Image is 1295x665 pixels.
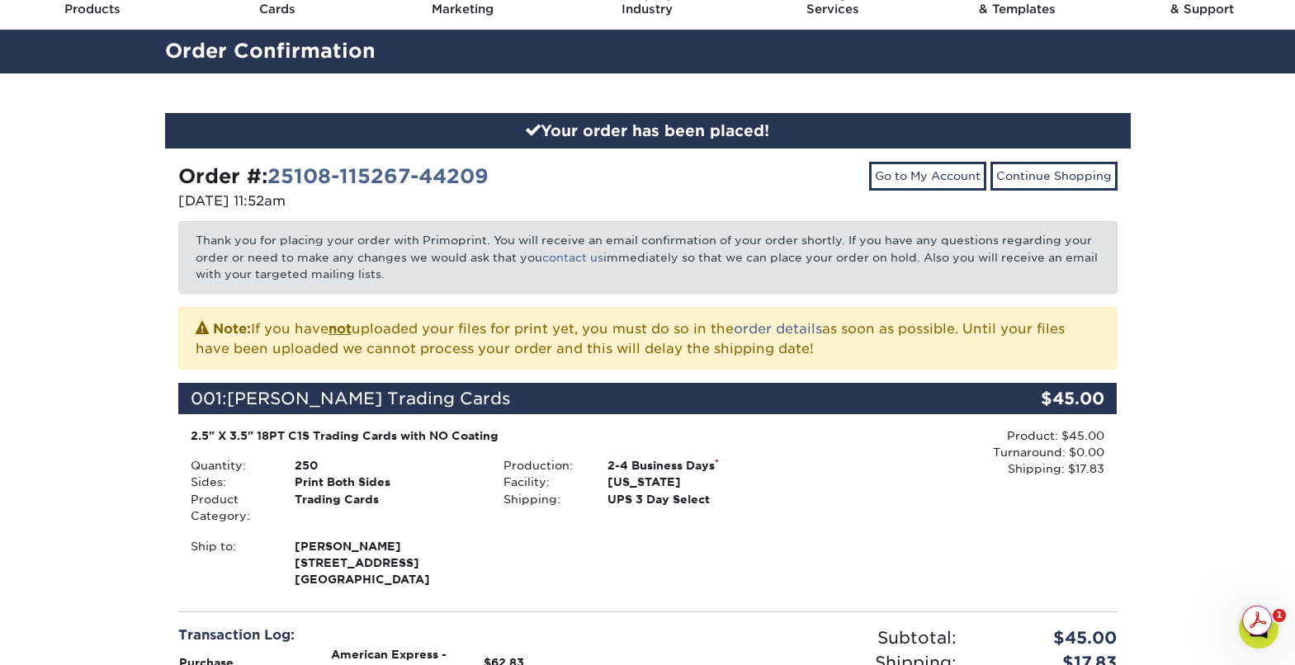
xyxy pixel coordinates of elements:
[595,457,804,474] div: 2-4 Business Days
[282,474,491,490] div: Print Both Sides
[969,625,1130,650] div: $45.00
[328,321,352,337] b: not
[804,427,1104,478] div: Product: $45.00 Turnaround: $0.00 Shipping: $17.83
[178,625,636,645] div: Transaction Log:
[542,251,603,264] a: contact us
[491,457,595,474] div: Production:
[178,221,1118,293] p: Thank you for placing your order with Primoprint. You will receive an email confirmation of your ...
[227,389,511,408] span: [PERSON_NAME] Trading Cards
[961,383,1118,414] div: $45.00
[153,36,1143,67] h2: Order Confirmation
[178,191,636,211] p: [DATE] 11:52am
[165,113,1131,149] div: Your order has been placed!
[1239,609,1278,648] iframe: Intercom live chat
[267,164,489,188] a: 25108-115267-44209
[178,474,282,490] div: Sides:
[595,491,804,507] div: UPS 3 Day Select
[282,491,491,525] div: Trading Cards
[191,427,792,444] div: 2.5" X 3.5" 18PT C1S Trading Cards with NO Coating
[282,457,491,474] div: 250
[178,491,282,525] div: Product Category:
[491,491,595,507] div: Shipping:
[734,321,822,337] a: order details
[491,474,595,490] div: Facility:
[178,164,489,188] strong: Order #:
[295,554,479,571] span: [STREET_ADDRESS]
[178,538,282,588] div: Ship to:
[196,318,1100,359] p: If you have uploaded your files for print yet, you must do so in the as soon as possible. Until y...
[990,162,1118,190] a: Continue Shopping
[178,457,282,474] div: Quantity:
[178,383,961,414] div: 001:
[213,321,251,337] strong: Note:
[869,162,986,190] a: Go to My Account
[648,625,969,650] div: Subtotal:
[595,474,804,490] div: [US_STATE]
[295,538,479,554] span: [PERSON_NAME]
[295,538,479,587] strong: [GEOGRAPHIC_DATA]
